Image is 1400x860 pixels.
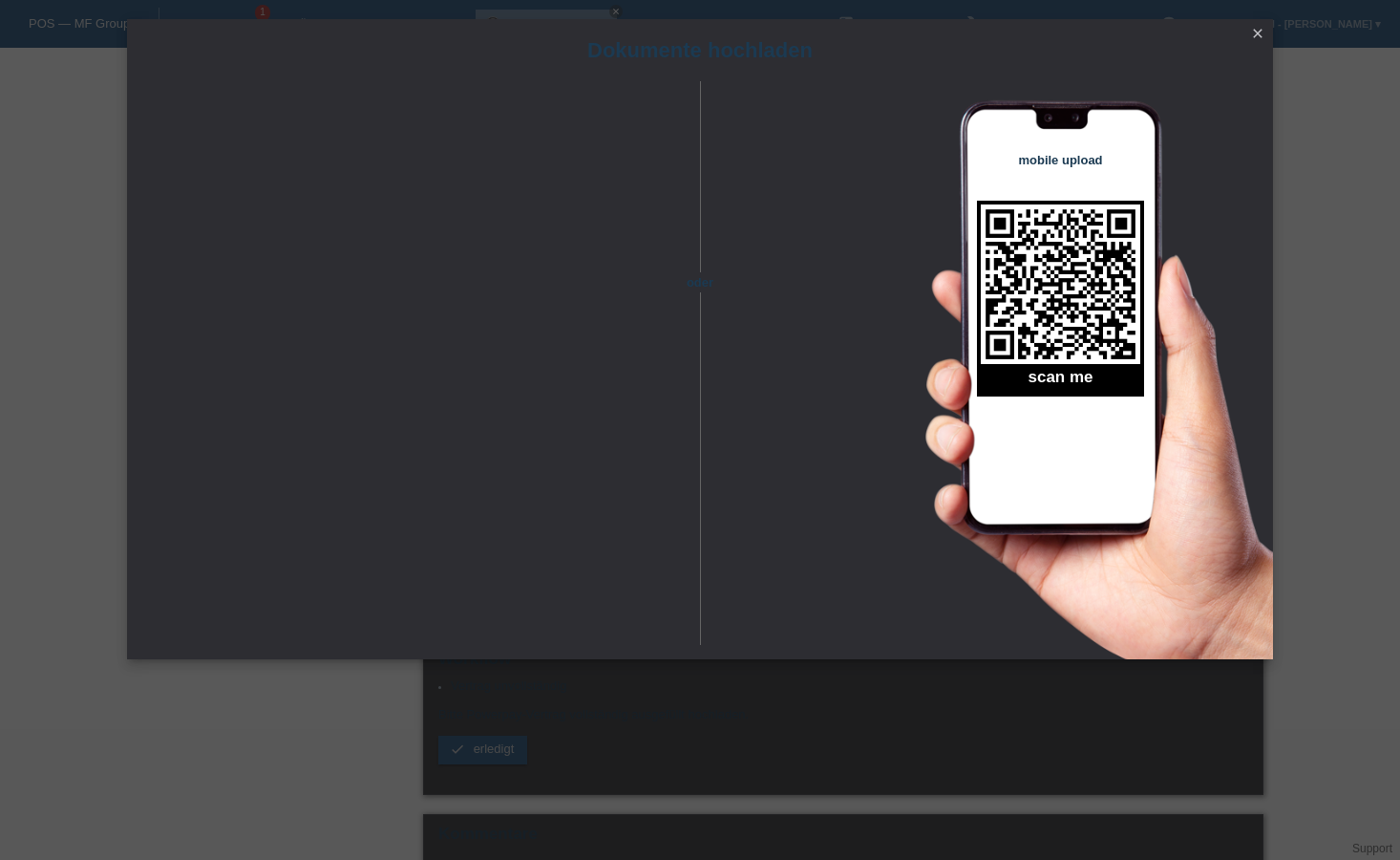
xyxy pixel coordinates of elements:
h4: mobile upload [977,153,1144,167]
h2: scan me [977,368,1144,397]
span: oder [667,272,733,292]
iframe: Upload [156,129,667,607]
h1: Dokumente hochladen [127,38,1273,62]
a: close [1245,24,1270,46]
i: close [1250,26,1265,41]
